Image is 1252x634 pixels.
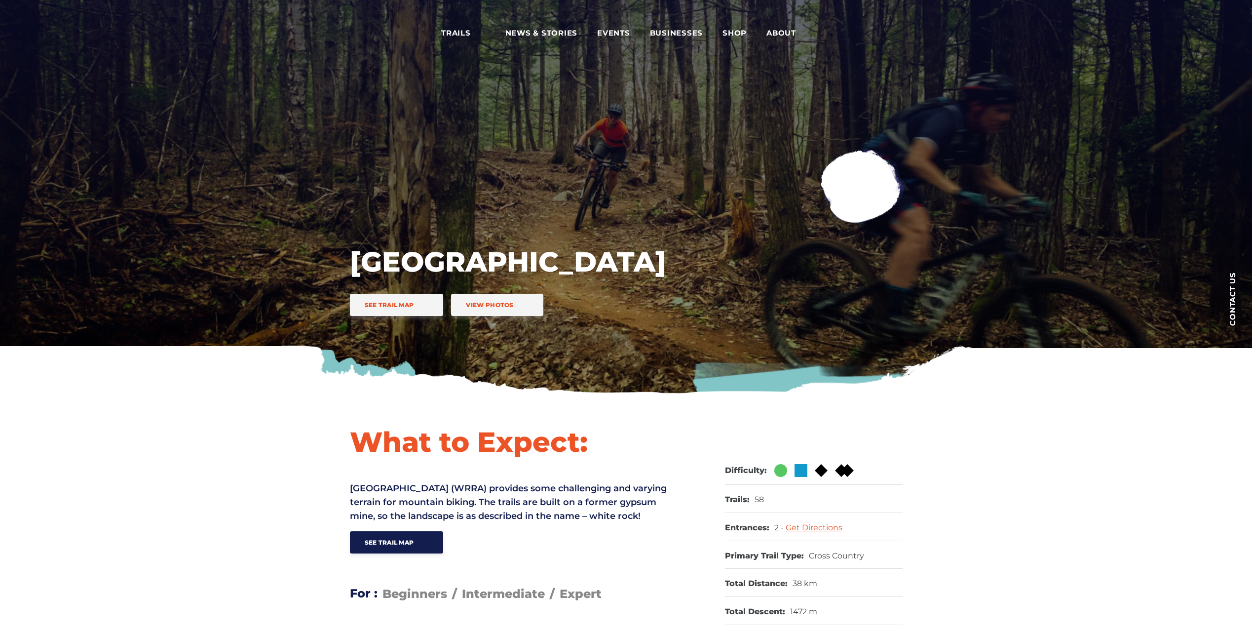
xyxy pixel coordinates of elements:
dt: Total Distance: [725,579,788,589]
span: Businesses [650,28,703,38]
span: See Trail Map [365,301,414,309]
dt: Difficulty: [725,466,767,476]
dd: 58 [755,495,764,505]
dt: Primary Trail Type: [725,551,804,561]
img: Black Diamond [815,464,828,477]
span: Intermediate [462,587,545,601]
span: Events [597,28,630,38]
span: Contact us [1229,272,1236,326]
a: Get Directions [786,523,842,532]
dd: Cross Country [809,551,864,561]
h3: For [350,583,378,604]
span: Shop [722,28,747,38]
dt: Total Descent: [725,607,785,617]
span: About [766,28,811,38]
span: Trails [441,28,486,38]
dd: 1472 m [790,607,817,617]
a: See Trail Map trail icon [350,294,444,316]
span: News & Stories [505,28,578,38]
span: Beginners [382,587,447,601]
img: Double Black DIamond [835,464,854,477]
span: Expert [560,587,602,601]
h1: [GEOGRAPHIC_DATA] [350,244,666,279]
span: View Photos [466,301,513,309]
dd: 38 km [793,579,817,589]
a: Contact us [1213,257,1252,341]
dt: Trails: [725,495,750,505]
p: [GEOGRAPHIC_DATA] (WRRA) provides some challenging and varying terrain for mountain biking. The t... [350,481,671,523]
a: View Photos trail icon [451,294,543,316]
span: 2 [774,523,786,532]
img: Blue Square [795,464,807,477]
span: See Trail Map [365,539,414,546]
img: Green Circle [774,464,787,477]
dt: Entrances: [725,523,769,533]
a: See Trail Map trail icon [350,531,444,554]
h1: What to Expect: [350,425,671,459]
